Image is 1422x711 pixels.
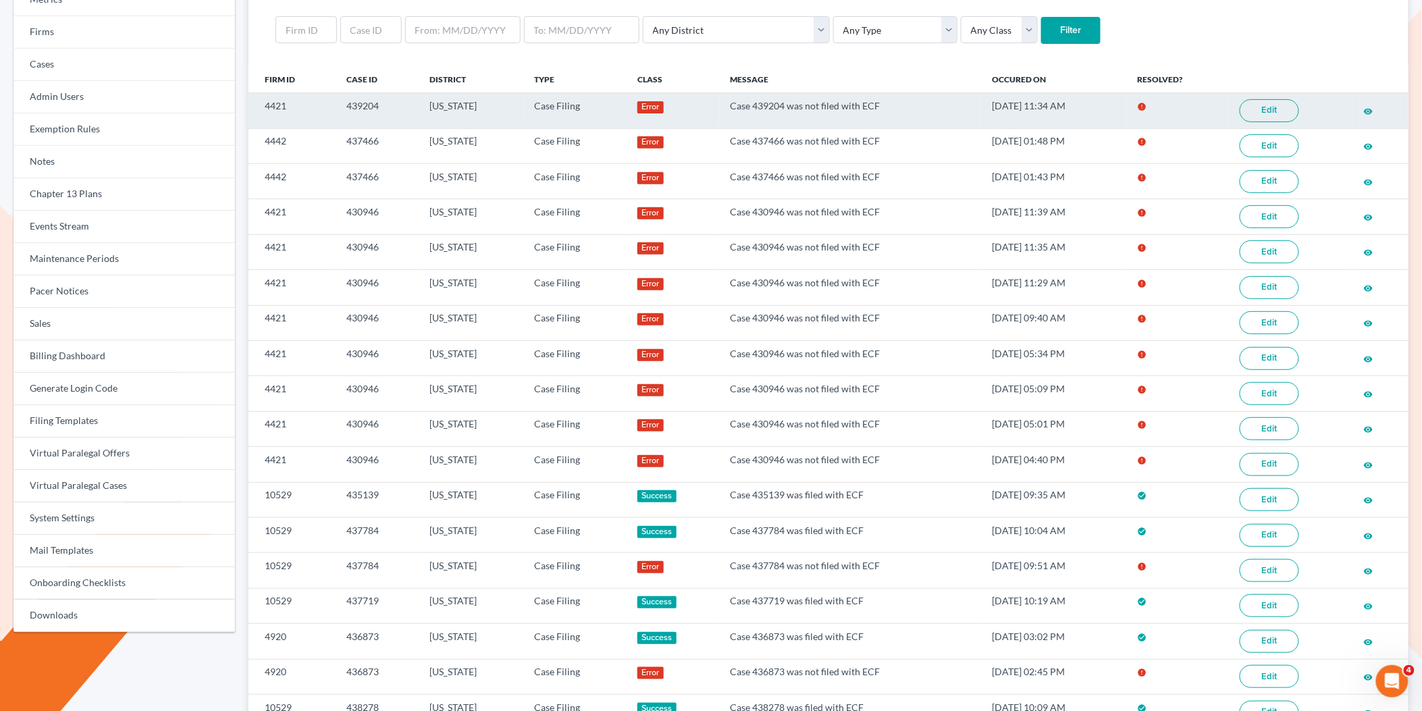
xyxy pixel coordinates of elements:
input: From: MM/DD/YYYY [405,16,521,43]
a: Edit [1240,417,1299,440]
i: visibility [1363,354,1373,364]
td: [US_STATE] [419,376,524,411]
td: 437466 [336,163,419,199]
th: Firm ID [248,65,336,93]
a: visibility [1363,458,1373,470]
div: Error [637,384,664,396]
a: visibility [1363,282,1373,293]
td: Case Filing [524,659,627,694]
td: 4421 [248,305,336,340]
td: [DATE] 02:45 PM [981,659,1126,694]
td: [DATE] 09:51 AM [981,553,1126,588]
td: 435139 [336,482,419,517]
div: Error [637,455,664,467]
a: Filing Templates [14,405,235,438]
td: 430946 [336,447,419,482]
a: Edit [1240,240,1299,263]
a: visibility [1363,529,1373,541]
td: [DATE] 01:43 PM [981,163,1126,199]
iframe: Intercom live chat [1376,665,1408,697]
td: Case 430946 was not filed with ECF [719,234,981,269]
td: 4442 [248,163,336,199]
a: Chapter 13 Plans [14,178,235,211]
a: Edit [1240,99,1299,122]
i: error [1138,420,1147,429]
div: Error [637,419,664,431]
td: 437719 [336,588,419,623]
i: check_circle [1138,597,1147,606]
td: Case Filing [524,270,627,305]
td: [US_STATE] [419,588,524,623]
div: Error [637,136,664,149]
a: visibility [1363,564,1373,576]
a: Virtual Paralegal Offers [14,438,235,470]
th: District [419,65,524,93]
td: Case 436873 was not filed with ECF [719,659,981,694]
input: To: MM/DD/YYYY [524,16,639,43]
a: Edit [1240,382,1299,405]
i: visibility [1363,637,1373,647]
td: [US_STATE] [419,411,524,446]
td: Case 437719 was filed with ECF [719,588,981,623]
td: [US_STATE] [419,270,524,305]
td: [DATE] 05:01 PM [981,411,1126,446]
td: [DATE] 11:34 AM [981,93,1126,128]
td: [DATE] 11:39 AM [981,199,1126,234]
i: visibility [1363,319,1373,328]
td: [US_STATE] [419,340,524,375]
span: 4 [1404,665,1415,676]
td: 4421 [248,93,336,128]
a: Events Stream [14,211,235,243]
td: 10529 [248,588,336,623]
div: Error [637,278,664,290]
i: check_circle [1138,491,1147,500]
td: 4421 [248,199,336,234]
a: Edit [1240,559,1299,582]
i: visibility [1363,107,1373,116]
div: Error [637,101,664,113]
a: Edit [1240,311,1299,334]
td: 436873 [336,659,419,694]
a: Sales [14,308,235,340]
td: Case 430946 was not filed with ECF [719,340,981,375]
a: visibility [1363,494,1373,505]
input: Filter [1041,17,1101,44]
i: visibility [1363,531,1373,541]
a: System Settings [14,502,235,535]
a: Mail Templates [14,535,235,567]
i: error [1138,385,1147,394]
a: Edit [1240,594,1299,617]
td: [DATE] 05:09 PM [981,376,1126,411]
a: visibility [1363,670,1373,682]
div: Error [637,561,664,573]
td: [DATE] 05:34 PM [981,340,1126,375]
a: Edit [1240,347,1299,370]
td: Case 437784 was not filed with ECF [719,553,981,588]
td: [DATE] 01:48 PM [981,128,1126,163]
i: visibility [1363,142,1373,151]
td: 4421 [248,411,336,446]
div: Success [637,490,677,502]
td: Case Filing [524,588,627,623]
a: visibility [1363,352,1373,364]
div: Success [637,632,677,644]
i: visibility [1363,496,1373,505]
a: visibility [1363,140,1373,151]
td: 4421 [248,340,336,375]
td: 439204 [336,93,419,128]
i: visibility [1363,248,1373,257]
td: Case Filing [524,163,627,199]
i: visibility [1363,460,1373,470]
a: Edit [1240,524,1299,547]
a: Billing Dashboard [14,340,235,373]
td: Case 430946 was not filed with ECF [719,411,981,446]
i: error [1138,173,1147,182]
a: Edit [1240,665,1299,688]
a: visibility [1363,246,1373,257]
td: [DATE] 09:40 AM [981,305,1126,340]
td: [US_STATE] [419,234,524,269]
td: Case Filing [524,411,627,446]
td: 430946 [336,340,419,375]
i: error [1138,102,1147,111]
i: error [1138,208,1147,217]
